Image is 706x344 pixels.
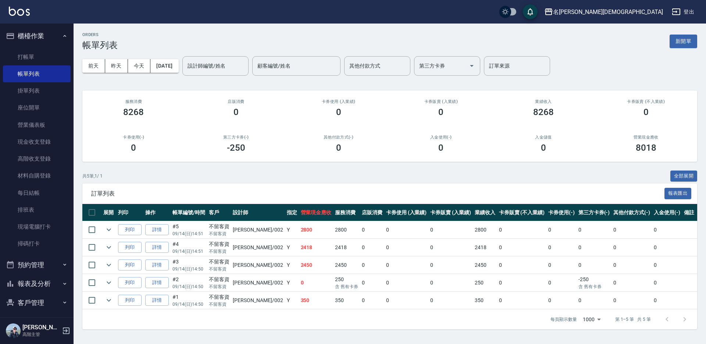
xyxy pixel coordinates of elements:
td: 0 [428,239,473,256]
img: Person [6,323,21,338]
h3: 8018 [636,143,656,153]
div: 名[PERSON_NAME][DEMOGRAPHIC_DATA] [553,7,663,17]
button: expand row [103,277,114,288]
p: 不留客資 [209,266,229,272]
a: 詳情 [145,277,169,289]
td: 0 [360,239,384,256]
td: 350 [473,292,497,309]
td: Y [285,292,299,309]
button: 昨天 [105,59,128,73]
p: 09/14 (日) 14:51 [172,248,205,255]
p: 09/14 (日) 14:50 [172,283,205,290]
p: 共 5 筆, 1 / 1 [82,173,103,179]
a: 帳單列表 [3,65,71,82]
button: save [523,4,538,19]
a: 現場電腦打卡 [3,218,71,235]
p: 不留客資 [209,230,229,237]
h3: 0 [438,143,443,153]
td: 0 [611,221,652,239]
td: 0 [428,221,473,239]
p: 含 舊有卡券 [335,283,358,290]
th: 卡券使用 (入業績) [384,204,429,221]
button: expand row [103,295,114,306]
td: 0 [652,221,682,239]
th: 操作 [143,204,171,221]
th: 其他付款方式(-) [611,204,652,221]
a: 每日結帳 [3,184,71,201]
td: 0 [652,257,682,274]
a: 詳情 [145,295,169,306]
td: -250 [577,274,612,291]
span: 訂單列表 [91,190,664,197]
th: 備註 [682,204,696,221]
th: 帳單編號/時間 [171,204,207,221]
td: 2800 [473,221,497,239]
h3: 8268 [123,107,144,117]
th: 第三方卡券(-) [577,204,612,221]
td: 0 [577,292,612,309]
td: [PERSON_NAME] /002 [231,221,285,239]
div: 不留客資 [209,293,229,301]
h3: 0 [233,107,239,117]
h3: 0 [131,143,136,153]
td: #5 [171,221,207,239]
td: 0 [611,292,652,309]
a: 報表匯出 [664,190,692,197]
h3: 0 [643,107,649,117]
td: 0 [360,257,384,274]
td: 2418 [299,239,334,256]
a: 排班表 [3,201,71,218]
button: 全部展開 [670,171,698,182]
td: 0 [652,292,682,309]
td: 0 [497,239,546,256]
th: 客戶 [207,204,231,221]
td: 0 [384,292,429,309]
p: 含 舊有卡券 [578,283,610,290]
p: 不留客資 [209,248,229,255]
h3: 服務消費 [91,99,176,104]
th: 入金使用(-) [652,204,682,221]
td: [PERSON_NAME] /002 [231,257,285,274]
div: 1000 [580,309,603,329]
h3: 0 [438,107,443,117]
button: 員工及薪資 [3,312,71,331]
td: 0 [577,221,612,239]
td: 350 [333,292,360,309]
h2: 卡券使用 (入業績) [296,99,381,104]
td: 2450 [473,257,497,274]
button: [DATE] [150,59,178,73]
td: 0 [546,257,577,274]
h2: 卡券使用(-) [91,135,176,140]
h2: 第三方卡券(-) [194,135,279,140]
td: 0 [546,239,577,256]
td: 0 [360,221,384,239]
td: 0 [652,239,682,256]
a: 現金收支登錄 [3,133,71,150]
button: 列印 [118,242,142,253]
div: 不留客資 [209,240,229,248]
button: 今天 [128,59,151,73]
td: #3 [171,257,207,274]
td: 2800 [299,221,334,239]
p: 不留客資 [209,301,229,308]
th: 指定 [285,204,299,221]
th: 營業現金應收 [299,204,334,221]
h2: 卡券販賣 (不入業績) [603,99,688,104]
button: 名[PERSON_NAME][DEMOGRAPHIC_DATA] [541,4,666,19]
button: expand row [103,242,114,253]
td: 0 [360,274,384,291]
td: 0 [611,257,652,274]
p: 09/14 (日) 14:50 [172,266,205,272]
button: 列印 [118,259,142,271]
td: 0 [577,257,612,274]
h2: 店販消費 [194,99,279,104]
h2: ORDERS [82,32,118,37]
a: 座位開單 [3,99,71,116]
td: #4 [171,239,207,256]
td: 0 [299,274,334,291]
td: Y [285,274,299,291]
td: 250 [473,274,497,291]
h5: [PERSON_NAME] [22,324,60,331]
a: 掛單列表 [3,82,71,99]
a: 打帳單 [3,49,71,65]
